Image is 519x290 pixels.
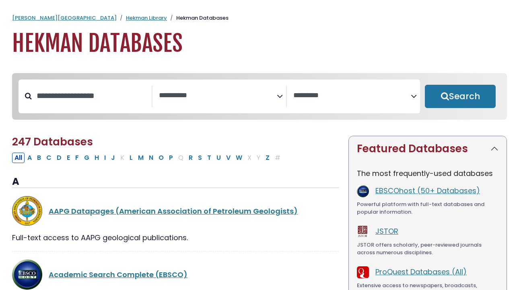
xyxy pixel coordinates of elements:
[375,186,480,196] a: EBSCOhost (50+ Databases)
[25,153,34,163] button: Filter Results A
[167,14,229,22] li: Hekman Databases
[214,153,223,163] button: Filter Results U
[136,153,146,163] button: Filter Results M
[102,153,108,163] button: Filter Results I
[82,153,92,163] button: Filter Results G
[12,30,507,57] h1: Hekman Databases
[54,153,64,163] button: Filter Results D
[12,176,339,188] h3: A
[293,92,411,100] textarea: Search
[156,153,166,163] button: Filter Results O
[159,92,276,100] textarea: Search
[35,153,43,163] button: Filter Results B
[263,153,272,163] button: Filter Results Z
[64,153,72,163] button: Filter Results E
[12,232,339,243] div: Full-text access to AAPG geological publications.
[127,153,135,163] button: Filter Results L
[32,89,152,102] input: Search database by title or keyword
[196,153,204,163] button: Filter Results S
[357,168,498,179] p: The most frequently-used databases
[49,206,298,216] a: AAPG Datapages (American Association of Petroleum Geologists)
[12,152,284,162] div: Alpha-list to filter by first letter of database name
[73,153,81,163] button: Filter Results F
[425,85,496,108] button: Submit for Search Results
[349,136,507,161] button: Featured Databases
[109,153,117,163] button: Filter Results J
[12,14,507,22] nav: breadcrumb
[224,153,233,163] button: Filter Results V
[12,14,117,22] a: [PERSON_NAME][GEOGRAPHIC_DATA]
[12,153,25,163] button: All
[92,153,101,163] button: Filter Results H
[357,200,498,216] div: Powerful platform with full-text databases and popular information.
[146,153,156,163] button: Filter Results N
[375,267,467,277] a: ProQuest Databases (All)
[375,226,398,236] a: JSTOR
[12,73,507,120] nav: Search filters
[49,270,187,280] a: Academic Search Complete (EBSCO)
[44,153,54,163] button: Filter Results C
[126,14,167,22] a: Hekman Library
[167,153,175,163] button: Filter Results P
[186,153,195,163] button: Filter Results R
[233,153,245,163] button: Filter Results W
[12,135,93,149] span: 247 Databases
[357,241,498,257] div: JSTOR offers scholarly, peer-reviewed journals across numerous disciplines.
[205,153,214,163] button: Filter Results T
